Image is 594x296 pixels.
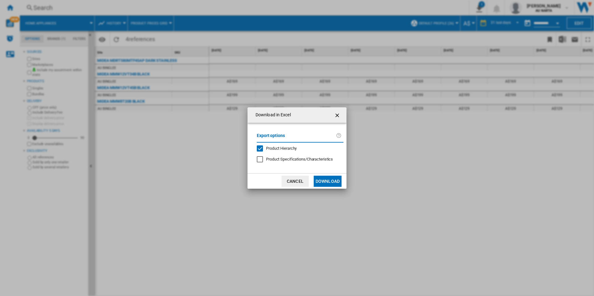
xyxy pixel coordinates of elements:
ng-md-icon: getI18NText('BUTTONS.CLOSE_DIALOG') [334,112,342,119]
span: Product Hierarchy [266,146,297,151]
md-dialog: Download in ... [247,107,346,189]
span: Product Specifications/Characteristics [266,157,333,161]
button: Cancel [282,176,309,187]
button: getI18NText('BUTTONS.CLOSE_DIALOG') [332,109,344,121]
button: Download [314,176,342,187]
md-checkbox: Product Hierarchy [257,146,338,152]
div: Only applies to Category View [266,157,333,162]
label: Export options [257,132,336,144]
h4: Download in Excel [252,112,291,118]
